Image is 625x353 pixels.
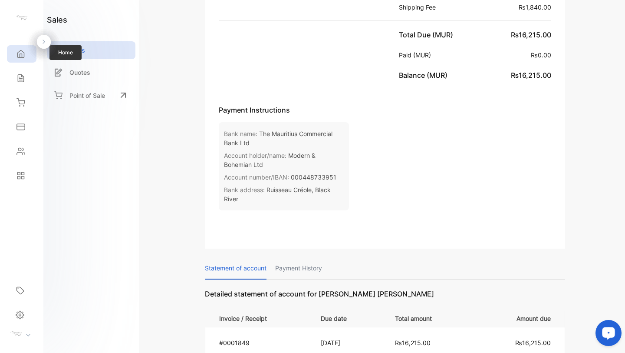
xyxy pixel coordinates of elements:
p: Quotes [69,68,90,77]
p: Paid (MUR) [399,50,434,60]
p: Due date [321,312,377,323]
span: Bank name: [224,130,257,137]
p: Invoice / Receipt [219,312,310,323]
p: Balance (MUR) [399,70,451,80]
p: Payment Instructions [219,105,551,115]
span: ₨16,215.00 [395,339,431,346]
p: Amount due [481,312,551,323]
span: 000448733951 [291,173,336,181]
p: Total Due (MUR) [399,30,457,40]
p: Statement of account [205,257,266,280]
a: Quotes [47,63,135,81]
span: ₨16,215.00 [511,71,551,80]
h1: sales [47,14,67,26]
span: Account holder/name: [224,152,286,159]
span: ₨16,215.00 [511,30,551,39]
img: profile [10,327,23,340]
p: #0001849 [219,338,310,347]
span: Home [49,45,82,60]
span: ₨16,215.00 [515,339,551,346]
a: Sales [47,41,135,59]
p: Detailed statement of account for [PERSON_NAME] [PERSON_NAME] [205,289,565,308]
p: Point of Sale [69,91,105,100]
span: Bank address: [224,186,265,193]
p: [DATE] [321,338,377,347]
span: Account number/IBAN: [224,173,289,181]
p: Payment History [275,257,322,280]
p: Total amount [395,312,470,323]
span: ₨0.00 [531,51,551,59]
span: Ruisseau Créole, Black River [224,186,331,203]
span: Modern & Bohemian Ltd [224,152,316,168]
img: logo [15,11,28,24]
a: Point of Sale [47,86,135,105]
iframe: LiveChat chat widget [589,316,625,353]
span: The Mauritius Commercial Bank Ltd [224,130,332,147]
p: Shipping Fee [399,3,439,12]
span: ₨1,840.00 [519,3,551,11]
